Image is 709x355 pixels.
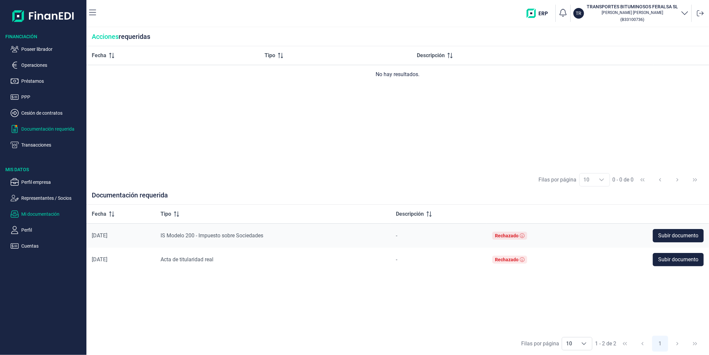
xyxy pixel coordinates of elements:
button: First Page [617,336,633,352]
span: - [396,256,397,263]
p: TR [576,10,582,17]
p: Poseer librador [21,45,84,53]
button: Representantes / Socios [11,194,84,202]
p: Cesión de contratos [21,109,84,117]
button: Last Page [687,336,703,352]
div: Rechazado [495,233,519,238]
span: Tipo [161,210,171,218]
p: Préstamos [21,77,84,85]
div: Filas por página [539,176,577,184]
small: Copiar cif [621,17,645,22]
button: Documentación requerida [11,125,84,133]
span: IS Modelo 200 - Impuesto sobre Sociedades [161,232,263,239]
div: No hay resultados. [92,70,704,78]
h3: TRANSPORTES BITUMINOSOS FERALSA SL [587,3,678,10]
button: Cuentas [11,242,84,250]
button: First Page [635,172,650,188]
span: Fecha [92,210,106,218]
div: Documentación requerida [86,191,709,205]
p: Documentación requerida [21,125,84,133]
div: [DATE] [92,256,150,263]
p: PPP [21,93,84,101]
span: Acciones [92,33,119,41]
span: - [396,232,397,239]
p: Perfil empresa [21,178,84,186]
span: 0 - 0 de 0 [613,177,634,182]
button: Perfil [11,226,84,234]
span: Tipo [265,52,275,59]
button: Subir documento [653,229,704,242]
div: Choose [594,174,610,186]
button: Next Page [669,172,685,188]
button: Poseer librador [11,45,84,53]
p: Perfil [21,226,84,234]
button: Operaciones [11,61,84,69]
p: Transacciones [21,141,84,149]
button: Transacciones [11,141,84,149]
span: Subir documento [658,256,698,264]
span: Subir documento [658,232,698,240]
p: Representantes / Socios [21,194,84,202]
button: Previous Page [652,172,668,188]
span: 10 [562,337,576,350]
p: Operaciones [21,61,84,69]
div: Choose [576,337,592,350]
button: TRTRANSPORTES BITUMINOSOS FERALSA SL[PERSON_NAME] [PERSON_NAME](B33100736) [573,3,689,23]
div: Rechazado [495,257,519,262]
button: Mi documentación [11,210,84,218]
img: Logo de aplicación [12,5,74,27]
p: Mi documentación [21,210,84,218]
span: Acta de titularidad real [161,256,213,263]
img: erp [527,9,553,18]
button: Last Page [687,172,703,188]
span: Descripción [396,210,424,218]
button: Previous Page [635,336,650,352]
span: 1 - 2 de 2 [595,341,616,346]
div: [DATE] [92,232,150,239]
button: Page 1 [652,336,668,352]
span: Fecha [92,52,106,59]
p: [PERSON_NAME] [PERSON_NAME] [587,10,678,15]
div: Filas por página [521,340,559,348]
button: Préstamos [11,77,84,85]
span: Descripción [417,52,445,59]
button: Perfil empresa [11,178,84,186]
div: requeridas [86,27,709,46]
p: Cuentas [21,242,84,250]
button: Subir documento [653,253,704,266]
button: Next Page [669,336,685,352]
button: Cesión de contratos [11,109,84,117]
button: PPP [11,93,84,101]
